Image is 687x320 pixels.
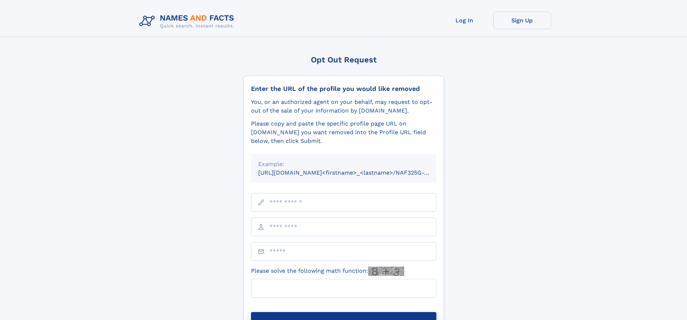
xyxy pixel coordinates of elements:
[493,12,551,29] a: Sign Up
[251,119,436,145] div: Please copy and paste the specific profile page URL on [DOMAIN_NAME] you want removed into the Pr...
[251,98,436,115] div: You, or an authorized agent on your behalf, may request to opt-out of the sale of your informatio...
[436,12,493,29] a: Log In
[243,55,444,64] div: Opt Out Request
[258,160,429,168] div: Example:
[258,169,450,176] small: [URL][DOMAIN_NAME]<firstname>_<lastname>/NAF325G-xxxxxxxx
[251,85,436,93] div: Enter the URL of the profile you would like removed
[136,12,240,31] img: Logo Names and Facts
[251,267,404,276] label: Please solve the following math function:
